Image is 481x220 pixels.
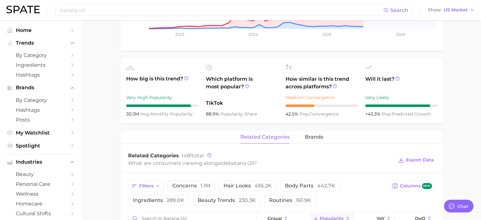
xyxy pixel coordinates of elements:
span: beauty [16,171,66,177]
span: How similar is this trend across platforms? [286,75,358,91]
span: +43.3% [365,111,382,117]
span: hair looks [224,183,272,188]
span: My Watchlist [16,130,66,136]
button: Export Data [397,156,435,165]
tspan: 2026 [396,32,405,37]
button: Columnsnew [389,180,435,191]
a: Posts [5,115,77,125]
button: Industries [5,157,77,167]
tspan: 2023 [175,32,184,37]
span: Export Data [406,157,434,163]
input: Search here for a brand, industry, or ingredient [59,5,383,16]
span: US Market [444,8,468,12]
span: convergence [299,111,339,117]
span: Posts [16,117,66,123]
span: wellness [16,191,66,197]
span: How big is this trend? [126,75,198,91]
span: homecare [16,201,66,207]
span: routines [269,198,311,203]
a: beauty [5,169,77,179]
button: ShowUS Market [426,6,476,14]
span: new [422,183,432,189]
span: Filters [139,183,153,189]
span: Will it last? [365,75,437,91]
span: 455.2k [255,183,272,189]
span: TikTok [206,99,278,107]
span: Hashtags [16,72,66,78]
span: 230.3k [239,197,256,203]
div: 4 / 10 [286,104,358,107]
span: batana oil [228,160,254,166]
span: 161.9k [296,197,311,203]
abbr: average [140,111,150,117]
a: wellness [5,189,77,199]
span: cultural shifts [16,211,66,217]
tspan: 2025 [322,32,331,37]
span: Columns [400,183,432,189]
span: total [182,153,204,159]
span: brands [305,134,323,140]
span: Industries [16,159,66,165]
a: personal care [5,179,77,189]
div: What are consumers viewing alongside ? [128,159,394,167]
button: Filters [128,180,164,191]
span: 88.9% [206,111,220,117]
span: body parts [285,183,335,188]
span: 30.3m [126,111,140,117]
span: Brands [16,85,66,91]
a: by Category [5,50,77,60]
img: SPATE [6,6,40,13]
a: Hashtags [5,105,77,115]
span: Home [16,27,66,33]
span: 1.1m [200,183,210,189]
span: beauty trends [198,198,256,203]
span: 1481 [182,153,192,159]
span: by Category [16,97,66,103]
button: Brands [5,83,77,92]
span: 442.7k [317,183,335,189]
span: concerns [172,183,210,188]
a: Hashtags [5,70,77,80]
span: personal care [16,181,66,187]
a: cultural shifts [5,209,77,218]
a: by Category [5,95,77,105]
abbr: popularity index [382,111,392,117]
div: Very High Popularity [126,94,198,101]
span: 289.0k [167,197,184,203]
span: popularity share [220,111,257,117]
a: Ingredients [5,60,77,70]
div: Very Likely [365,94,437,101]
span: monthly popularity [140,111,193,117]
span: Trends [16,40,66,46]
abbr: popularity index [299,111,309,117]
span: Related Categories [128,153,179,159]
a: My Watchlist [5,128,77,138]
a: homecare [5,199,77,209]
span: Which platform is most popular? [206,75,278,96]
span: related categories [240,134,290,140]
span: ingredients [133,198,184,203]
span: Show [428,8,442,12]
span: predicted growth [382,111,431,117]
div: 9 / 10 [126,104,198,107]
div: 9 / 10 [365,104,437,107]
a: Spotlight [5,141,77,151]
span: Search [390,7,408,13]
a: Home [5,25,77,35]
tspan: 2024 [248,32,258,37]
span: Spotlight [16,143,66,149]
span: Hashtags [16,107,66,113]
div: Medium Convergence [286,94,358,101]
span: Ingredients [16,62,66,68]
span: by Category [16,52,66,58]
span: 42.5% [286,111,299,117]
button: Trends [5,38,77,48]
